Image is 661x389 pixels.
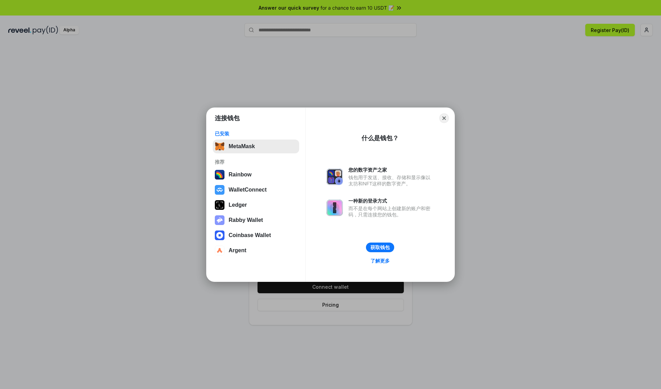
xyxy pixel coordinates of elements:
[229,247,246,254] div: Argent
[326,199,343,216] img: svg+xml,%3Csvg%20xmlns%3D%22http%3A%2F%2Fwww.w3.org%2F2000%2Fsvg%22%20fill%3D%22none%22%20viewBox...
[215,200,224,210] img: svg+xml,%3Csvg%20xmlns%3D%22http%3A%2F%2Fwww.w3.org%2F2000%2Fsvg%22%20width%3D%2228%22%20height%3...
[215,131,297,137] div: 已安装
[229,202,247,208] div: Ledger
[229,217,263,223] div: Rabby Wallet
[366,243,394,252] button: 获取钱包
[213,213,299,227] button: Rabby Wallet
[326,168,343,185] img: svg+xml,%3Csvg%20xmlns%3D%22http%3A%2F%2Fwww.w3.org%2F2000%2Fsvg%22%20fill%3D%22none%22%20viewBox...
[215,185,224,195] img: svg+xml,%3Csvg%20width%3D%2228%22%20height%3D%2228%22%20viewBox%3D%220%200%2028%2028%22%20fill%3D...
[229,143,255,150] div: MetaMask
[215,114,240,122] h1: 连接钱包
[215,142,224,151] img: svg+xml,%3Csvg%20fill%3D%22none%22%20height%3D%2233%22%20viewBox%3D%220%200%2035%2033%22%20width%...
[215,159,297,165] div: 推荐
[215,231,224,240] img: svg+xml,%3Csvg%20width%3D%2228%22%20height%3D%2228%22%20viewBox%3D%220%200%2028%2028%22%20fill%3D...
[348,198,434,204] div: 一种新的登录方式
[215,215,224,225] img: svg+xml,%3Csvg%20xmlns%3D%22http%3A%2F%2Fwww.w3.org%2F2000%2Fsvg%22%20fill%3D%22none%22%20viewBox...
[213,183,299,197] button: WalletConnect
[215,170,224,180] img: svg+xml,%3Csvg%20width%3D%22120%22%20height%3D%22120%22%20viewBox%3D%220%200%20120%20120%22%20fil...
[213,244,299,257] button: Argent
[229,232,271,238] div: Coinbase Wallet
[213,140,299,153] button: MetaMask
[370,258,390,264] div: 了解更多
[348,174,434,187] div: 钱包用于发送、接收、存储和显示像以太坊和NFT这样的数字资产。
[439,113,449,123] button: Close
[348,167,434,173] div: 您的数字资产之家
[229,187,267,193] div: WalletConnect
[229,172,252,178] div: Rainbow
[215,246,224,255] img: svg+xml,%3Csvg%20width%3D%2228%22%20height%3D%2228%22%20viewBox%3D%220%200%2028%2028%22%20fill%3D...
[213,168,299,182] button: Rainbow
[361,134,399,142] div: 什么是钱包？
[370,244,390,250] div: 获取钱包
[213,228,299,242] button: Coinbase Wallet
[348,205,434,218] div: 而不是在每个网站上创建新的账户和密码，只需连接您的钱包。
[213,198,299,212] button: Ledger
[366,256,394,265] a: 了解更多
